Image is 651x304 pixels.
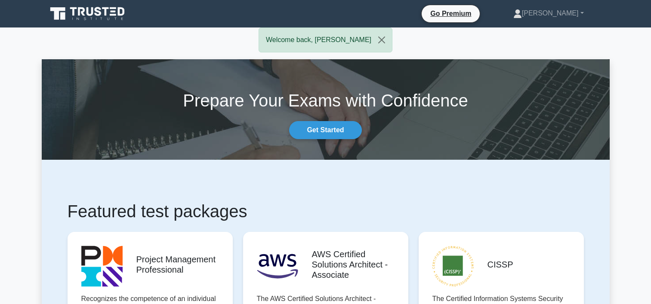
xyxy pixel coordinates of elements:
[425,8,476,19] a: Go Premium
[289,121,361,139] a: Get Started
[259,27,392,52] div: Welcome back, [PERSON_NAME]
[493,5,605,22] a: [PERSON_NAME]
[42,90,610,111] h1: Prepare Your Exams with Confidence
[68,201,584,222] h1: Featured test packages
[371,28,392,52] button: Close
